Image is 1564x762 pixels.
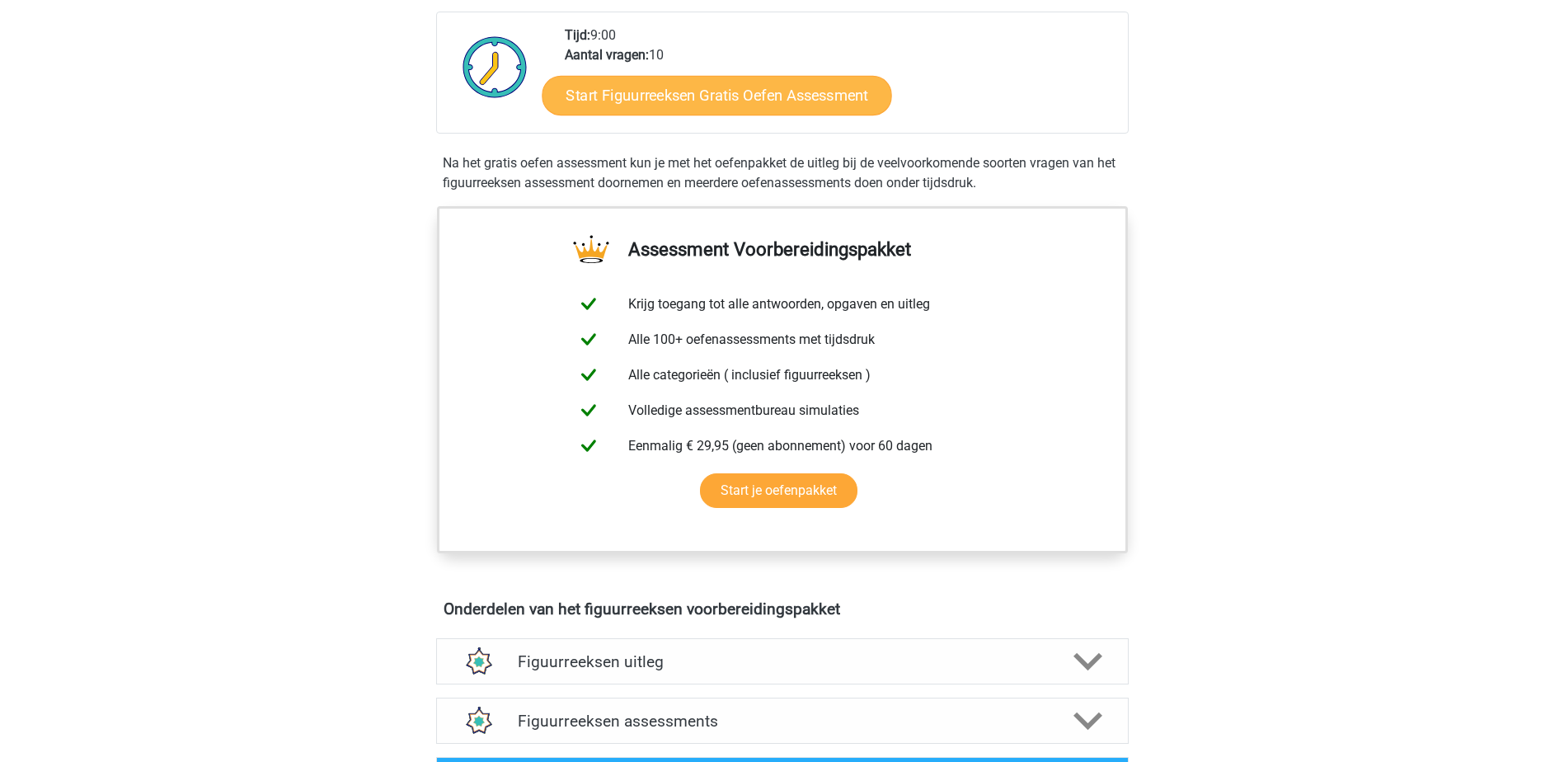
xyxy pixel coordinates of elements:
h4: Figuurreeksen assessments [518,712,1047,731]
div: Na het gratis oefen assessment kun je met het oefenpakket de uitleg bij de veelvoorkomende soorte... [436,153,1129,193]
h4: Onderdelen van het figuurreeksen voorbereidingspakket [444,600,1121,619]
a: Start Figuurreeksen Gratis Oefen Assessment [542,75,891,115]
b: Tijd: [565,27,590,43]
img: Klok [453,26,537,108]
a: Start je oefenpakket [700,473,857,508]
b: Aantal vragen: [565,47,649,63]
div: 9:00 10 [552,26,1127,133]
a: uitleg Figuurreeksen uitleg [430,638,1135,684]
img: figuurreeksen uitleg [457,641,499,683]
img: figuurreeksen assessments [457,700,499,742]
h4: Figuurreeksen uitleg [518,652,1047,671]
a: assessments Figuurreeksen assessments [430,698,1135,744]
